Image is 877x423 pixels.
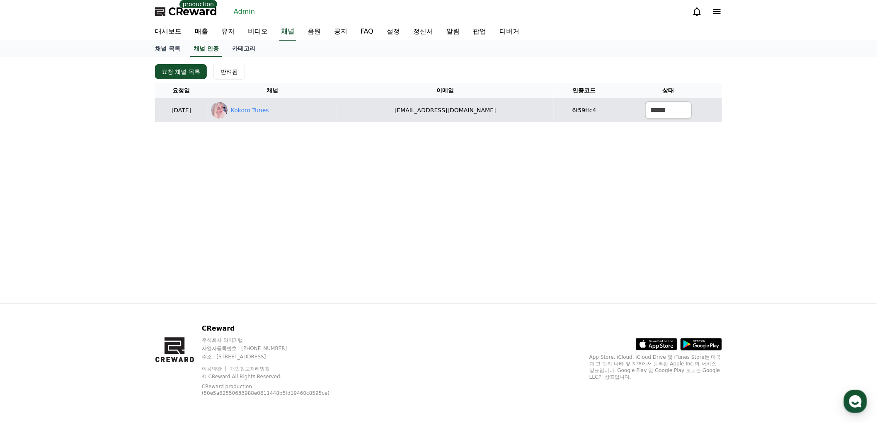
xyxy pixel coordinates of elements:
[615,83,722,98] th: 상태
[155,5,217,18] a: CReward
[168,5,217,18] span: CReward
[148,23,188,41] a: 대시보드
[337,83,554,98] th: 이메일
[76,276,86,282] span: 대화
[215,23,241,41] a: 유저
[188,23,215,41] a: 매출
[554,98,615,122] td: 6f59ffc4
[241,23,274,41] a: 비디오
[107,263,159,283] a: 설정
[554,83,615,98] th: 인증코드
[158,106,204,115] p: [DATE]
[155,83,208,98] th: 요청일
[213,64,245,80] button: 반려됨
[202,353,347,360] p: 주소 : [STREET_ADDRESS]
[26,275,31,282] span: 홈
[230,366,270,372] a: 개인정보처리방침
[337,98,554,122] td: [EMAIL_ADDRESS][DOMAIN_NAME]
[440,23,466,41] a: 알림
[211,102,228,118] img: Kokoro Tunes
[466,23,493,41] a: 팝업
[208,83,337,98] th: 채널
[190,41,222,57] a: 채널 인증
[354,23,380,41] a: FAQ
[589,354,722,380] p: App Store, iCloud, iCloud Drive 및 iTunes Store는 미국과 그 밖의 나라 및 지역에서 등록된 Apple Inc.의 서비스 상표입니다. Goo...
[202,324,347,334] p: CReward
[231,106,269,115] a: Kokoro Tunes
[155,64,207,79] button: 요청 채널 목록
[380,23,407,41] a: 설정
[128,275,138,282] span: 설정
[225,41,262,57] a: 카테고리
[202,337,347,343] p: 주식회사 와이피랩
[327,23,354,41] a: 공지
[301,23,327,41] a: 음원
[202,383,334,396] p: CReward production (50e5a62550633988e0611448b5fd19460c8595ce)
[230,5,258,18] a: Admin
[2,263,55,283] a: 홈
[220,68,238,76] div: 반려됨
[162,68,200,76] div: 요청 채널 목록
[55,263,107,283] a: 대화
[148,41,187,57] a: 채널 목록
[202,345,347,352] p: 사업자등록번호 : [PHONE_NUMBER]
[202,366,228,372] a: 이용약관
[202,373,347,380] p: © CReward All Rights Reserved.
[407,23,440,41] a: 정산서
[493,23,526,41] a: 디버거
[279,23,296,41] a: 채널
